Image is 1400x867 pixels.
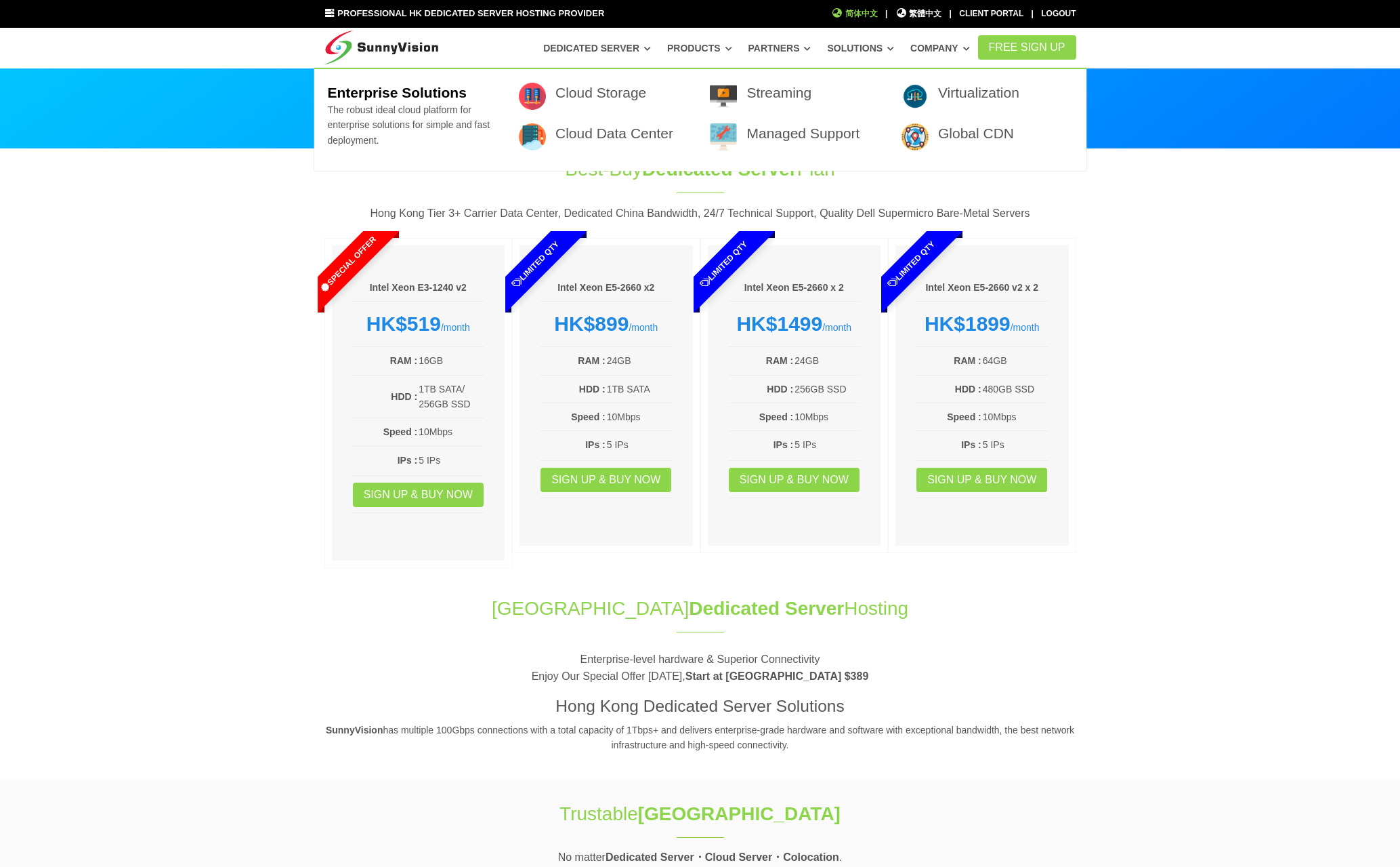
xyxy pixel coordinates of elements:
[746,125,860,141] a: Managed Support
[728,312,861,336] div: /month
[475,801,926,827] h1: Trustable
[831,7,878,20] a: 简体中文
[729,468,860,492] a: Sign up & Buy Now
[794,409,860,425] td: 10Mbps
[982,437,1048,453] td: 5 IPs
[324,723,1076,753] p: has multiple 100Gbps connections with a total capacity of 1Tbps+ and delivers enterprise-grade ha...
[938,85,1019,100] a: Virtualization
[766,355,793,366] b: RAM :
[759,411,794,422] b: Speed :
[606,409,673,425] td: 10Mbps
[540,312,673,336] div: /month
[606,352,673,369] td: 24GB
[579,384,606,395] b: HDD :
[689,598,844,619] span: Dedicated Server
[578,355,605,366] b: RAM :
[982,352,1048,369] td: 64GB
[982,409,1048,425] td: 10Mbps
[895,7,942,20] a: 繁體中文
[519,83,546,110] img: 001-data.png
[746,85,811,100] a: Streaming
[555,125,673,141] a: Cloud Data Center
[685,670,869,682] strong: Start at [GEOGRAPHIC_DATA] $389
[519,123,546,150] img: 003-server-1.png
[327,85,466,100] b: Enterprise Solutions
[327,104,490,146] span: The robust ideal cloud platform for enterprise solutions for simple and fast deployment.
[827,36,894,60] a: Solutions
[916,281,1048,295] h6: Intel Xeon E5-2660 v2 x 2
[585,439,606,450] b: IPs :
[938,125,1014,141] a: Global CDN
[324,205,1076,222] p: Hong Kong Tier 3+ Carrier Data Center, Dedicated China Bandwidth, 24/7 Technical Support, Quality...
[391,391,417,402] b: HDD :
[352,312,485,336] div: /month
[710,123,737,150] img: 009-technical-support.png
[479,207,593,321] span: Limited Qty
[961,439,981,450] b: IPs :
[955,384,981,395] b: HDD :
[418,352,484,369] td: 16GB
[794,352,860,369] td: 24GB
[978,35,1076,60] a: FREE Sign Up
[855,207,969,321] span: Limited Qty
[666,207,780,321] span: Limited Qty
[418,424,484,440] td: 10Mbps
[337,8,604,18] span: Professional HK Dedicated Server Hosting Provider
[326,725,383,735] strong: SunnyVision
[901,123,929,150] img: 005-location.png
[959,7,1023,20] div: Client Portal
[324,651,1076,685] p: Enterprise-level hardware & Superior Connectivity Enjoy Our Special Offer [DATE],
[398,455,418,466] b: IPs :
[606,381,673,397] td: 1TB SATA
[543,36,651,60] a: Dedicated Server
[606,437,673,453] td: 5 IPs
[710,83,737,110] img: 007-video-player.png
[418,381,484,413] td: 1TB SATA/ 256GB SSD
[947,411,981,422] b: Speed :
[885,7,887,20] li: |
[767,384,793,395] b: HDD :
[728,281,861,295] h6: Intel Xeon E5-2660 x 2
[950,7,952,20] li: |
[352,281,485,295] h6: Intel Xeon E3-1240 v2
[667,36,732,60] a: Products
[901,83,929,110] img: flat-cloud-in-out.png
[1041,9,1076,18] a: Logout
[982,381,1048,397] td: 480GB SSD
[540,468,671,492] a: Sign up & Buy Now
[390,355,417,366] b: RAM :
[418,452,484,468] td: 5 IPs
[954,355,981,366] b: RAM :
[736,312,822,335] strong: HK$1499
[353,483,484,507] a: Sign up & Buy Now
[324,595,1076,622] h1: [GEOGRAPHIC_DATA] Hosting
[773,439,794,450] b: IPs :
[794,437,860,453] td: 5 IPs
[571,411,606,422] b: Speed :
[554,312,629,335] strong: HK$899
[314,68,1086,171] div: Solutions
[794,381,860,397] td: 256GB SSD
[555,85,646,100] a: Cloud Storage
[540,281,673,295] h6: Intel Xeon E5-2660 x2
[925,312,1011,335] strong: HK$1899
[606,851,839,863] strong: Dedicated Server・Cloud Server・Colocation
[638,803,841,824] strong: [GEOGRAPHIC_DATA]
[366,312,441,335] strong: HK$519
[916,312,1048,336] div: /month
[383,426,418,437] b: Speed :
[916,468,1047,492] a: Sign up & Buy Now
[748,36,811,60] a: Partners
[324,695,1076,718] h3: Hong Kong Dedicated Server Solutions
[910,36,970,60] a: Company
[1032,7,1034,20] li: |
[291,207,404,321] span: Special Offer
